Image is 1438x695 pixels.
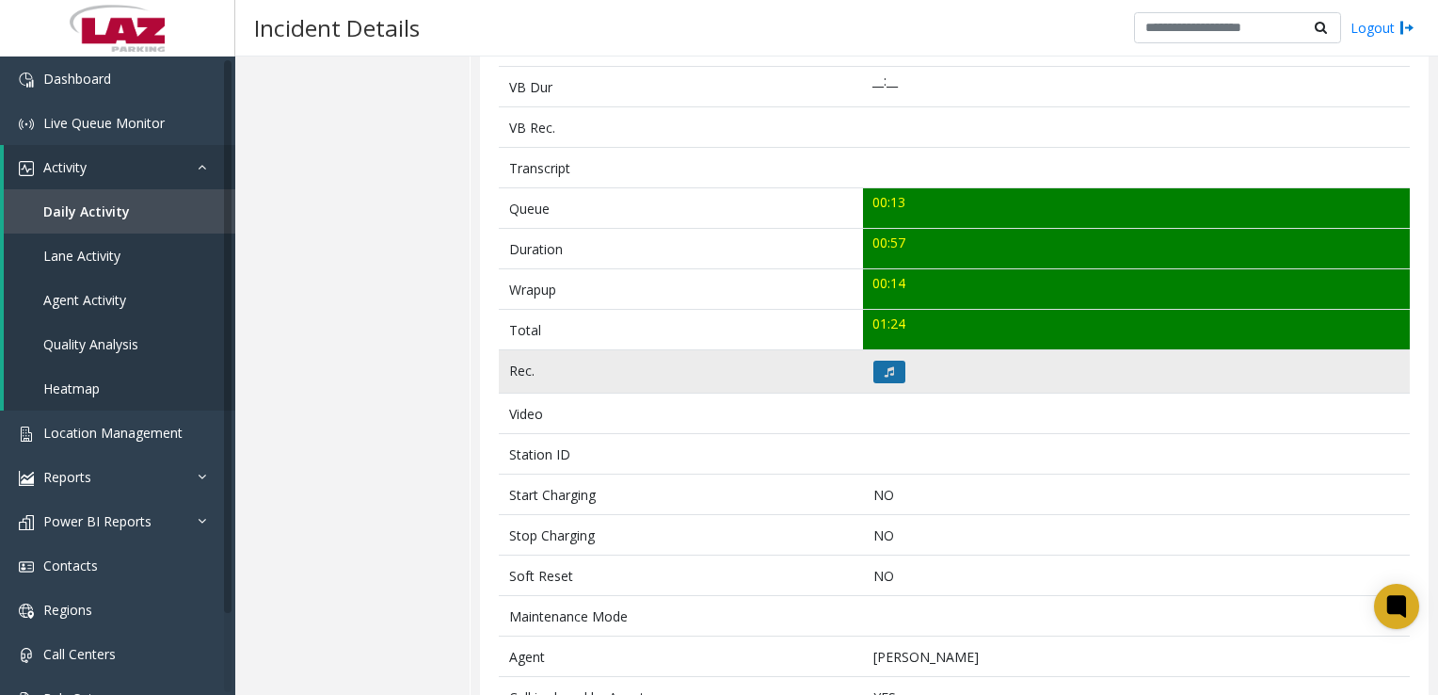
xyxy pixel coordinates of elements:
span: Power BI Reports [43,512,152,530]
span: Live Queue Monitor [43,114,165,132]
span: Dashboard [43,70,111,88]
h3: Incident Details [245,5,429,51]
td: Maintenance Mode [499,596,863,637]
img: 'icon' [19,117,34,132]
span: Call Centers [43,645,116,663]
img: 'icon' [19,161,34,176]
span: Activity [43,158,87,176]
img: logout [1399,18,1414,38]
td: 00:13 [863,188,1410,229]
a: Agent Activity [4,278,235,322]
td: __:__ [863,67,1410,107]
p: NO [873,525,1400,545]
td: VB Rec. [499,107,863,148]
td: Video [499,394,863,434]
span: Location Management [43,424,183,442]
a: Quality Analysis [4,322,235,366]
td: Start Charging [499,475,863,515]
td: Soft Reset [499,556,863,596]
td: 00:14 [863,269,1410,310]
td: Agent [499,637,863,677]
span: Quality Analysis [43,335,138,353]
img: 'icon' [19,559,34,574]
td: Station ID [499,434,863,475]
span: Contacts [43,557,98,574]
span: Heatmap [43,380,100,397]
td: 01:24 [863,310,1410,350]
img: 'icon' [19,515,34,530]
td: Total [499,310,863,350]
td: Queue [499,188,863,229]
a: Logout [1350,18,1414,38]
span: Reports [43,468,91,486]
span: Regions [43,601,92,619]
span: Daily Activity [43,202,130,220]
td: Duration [499,229,863,269]
a: Daily Activity [4,189,235,234]
td: Stop Charging [499,515,863,556]
p: NO [873,485,1400,505]
span: Lane Activity [43,247,120,265]
p: NO [873,566,1400,586]
span: Agent Activity [43,291,126,309]
img: 'icon' [19,427,34,442]
a: Lane Activity [4,234,235,278]
img: 'icon' [19,73,34,88]
img: 'icon' [19,604,34,619]
img: 'icon' [19,471,34,486]
td: Wrapup [499,269,863,310]
td: [PERSON_NAME] [863,637,1410,677]
td: Transcript [499,148,863,188]
td: 00:57 [863,229,1410,269]
td: VB Dur [499,67,863,107]
a: Activity [4,145,235,189]
img: 'icon' [19,648,34,663]
td: Rec. [499,350,863,394]
a: Heatmap [4,366,235,411]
